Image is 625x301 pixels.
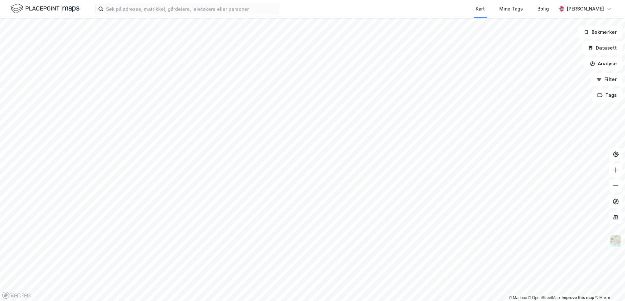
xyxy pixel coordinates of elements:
[582,41,622,54] button: Datasett
[499,5,523,13] div: Mine Tags
[584,57,622,70] button: Analyse
[528,295,560,300] a: OpenStreetMap
[578,26,622,39] button: Bokmerker
[509,295,527,300] a: Mapbox
[537,5,549,13] div: Bolig
[610,235,622,247] img: Z
[592,89,622,102] button: Tags
[591,73,622,86] button: Filter
[592,269,625,301] iframe: Chat Widget
[2,291,31,299] a: Mapbox homepage
[567,5,604,13] div: [PERSON_NAME]
[476,5,485,13] div: Kart
[562,295,594,300] a: Improve this map
[103,4,279,14] input: Søk på adresse, matrikkel, gårdeiere, leietakere eller personer
[11,3,79,14] img: logo.f888ab2527a4732fd821a326f86c7f29.svg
